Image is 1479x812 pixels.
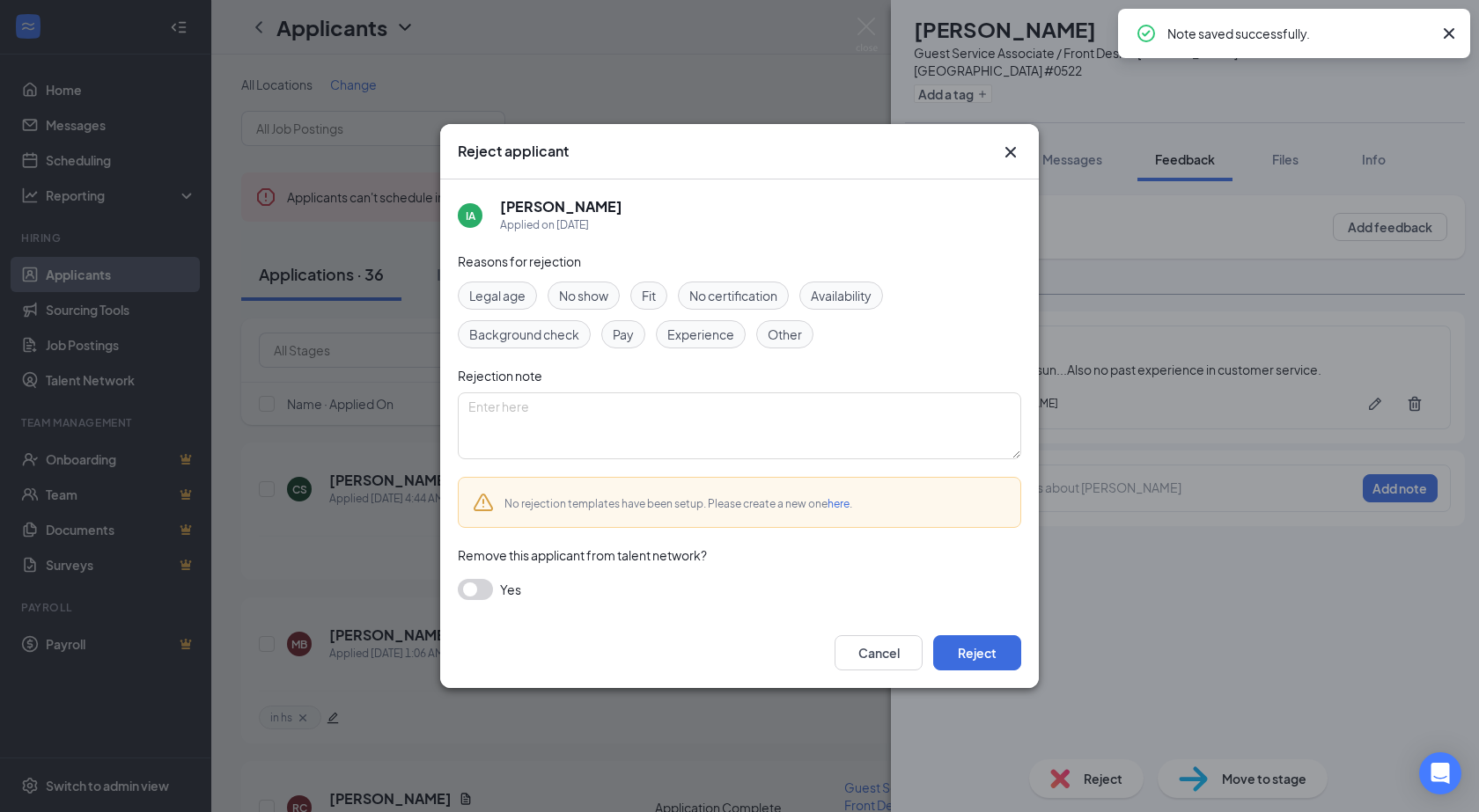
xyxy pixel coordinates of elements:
[768,325,802,344] span: Other
[500,197,622,216] h5: [PERSON_NAME]
[473,492,494,513] svg: Warning
[811,286,872,305] span: Availability
[689,286,777,305] span: No certification
[1167,23,1431,44] div: Note saved successfully.
[828,497,850,510] a: here
[1136,23,1157,44] svg: CheckmarkCircle
[1439,23,1460,44] svg: Cross
[466,208,475,223] div: IA
[500,579,521,600] span: Yes
[458,547,707,563] span: Remove this applicant from talent network?
[667,325,734,344] span: Experience
[469,325,579,344] span: Background check
[1000,142,1021,163] svg: Cross
[458,368,542,384] span: Rejection note
[613,325,634,344] span: Pay
[559,286,608,305] span: No show
[1419,752,1461,794] div: Open Intercom Messenger
[504,497,852,510] span: No rejection templates have been setup. Please create a new one .
[933,635,1021,670] button: Reject
[642,286,656,305] span: Fit
[458,253,581,269] span: Reasons for rejection
[1000,142,1021,163] button: Close
[469,286,526,305] span: Legal age
[835,635,923,670] button: Cancel
[500,216,622,234] div: Applied on [DATE]
[458,142,569,161] h3: Reject applicant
